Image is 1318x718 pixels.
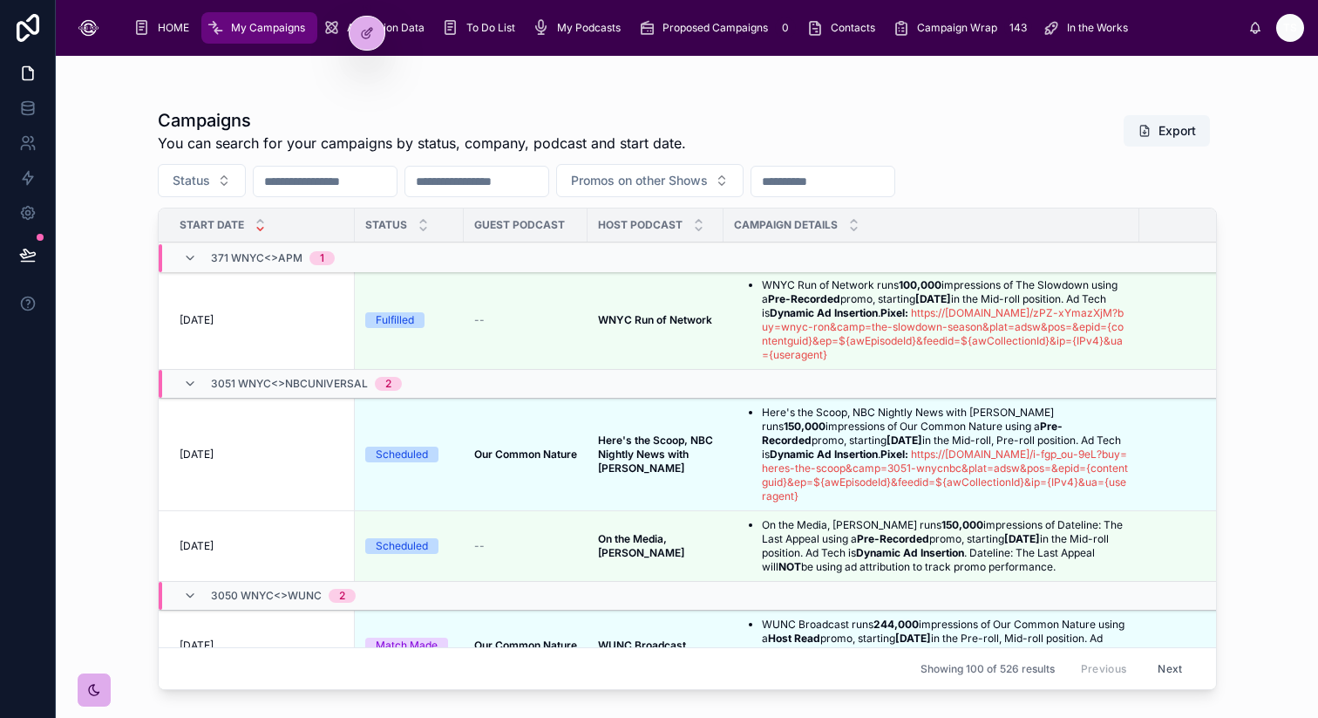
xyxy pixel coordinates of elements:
span: Status [173,172,210,189]
strong: NOT [778,560,801,573]
a: Fulfilled [365,312,453,328]
span: Showing 100 of 526 results [921,662,1055,676]
span: Campaign Details [734,218,838,232]
a: 150,000 [1139,448,1317,462]
a: [DATE] [180,639,344,653]
a: Attribution Data [317,12,437,44]
strong: Our Common Nature [474,639,577,652]
strong: WNYC Run of Network [598,313,712,326]
div: Scheduled [376,538,428,554]
div: Scheduled [376,447,428,462]
a: Contacts [801,12,887,44]
strong: Pixel: [880,448,908,461]
strong: Pre-Recorded [762,420,1063,447]
strong: Here's the Scoop, NBC Nightly News with [PERSON_NAME] [598,434,716,475]
span: Start Date [180,218,244,232]
a: Here's the Scoop, NBC Nightly News with [PERSON_NAME] runs150,000impressions of Our Common Nature... [734,406,1129,503]
div: 0 [775,17,796,38]
strong: 150,000 [941,518,983,531]
span: [DATE] [180,448,214,462]
a: On the Media, [PERSON_NAME] [598,532,713,560]
span: In the Works [1067,21,1128,35]
a: My Podcasts [527,12,633,44]
div: 1 [320,251,324,265]
h1: Campaigns [158,108,686,133]
li: WNYC Run of Network runs impressions of The Slowdown using a promo, starting in the Mid-roll posi... [762,278,1129,362]
a: [DATE] [180,539,344,553]
div: 2 [385,377,391,391]
a: 100,000 [1139,313,1317,327]
strong: Our Common Nature [474,448,577,461]
span: Status [365,218,407,232]
a: Campaign Wrap143 [887,12,1037,44]
span: HOME [158,21,189,35]
strong: Pre-Recorded [857,532,929,545]
div: 2 [339,589,345,603]
strong: Dynamic Ad Insertion [797,646,905,659]
a: Scheduled [365,538,453,554]
span: Host Podcast [598,218,683,232]
div: Match Made [376,638,438,653]
li: Here's the Scoop, NBC Nightly News with [PERSON_NAME] runs impressions of Our Common Nature using... [762,406,1129,503]
img: App logo [70,14,107,42]
a: In the Works [1037,12,1140,44]
a: Proposed Campaigns0 [633,12,801,44]
strong: WUNC Broadcast [598,639,686,652]
span: [DATE] [180,313,214,327]
a: WUNC Broadcast [598,639,713,653]
a: [DATE] [180,313,344,327]
a: WNYC Run of Network [598,313,713,327]
strong: On the Media, [PERSON_NAME] [598,532,684,559]
a: 150,000 [1139,539,1317,553]
a: My Campaigns [201,12,317,44]
span: My Podcasts [557,21,621,35]
a: -- [474,539,577,553]
button: Next [1145,655,1194,682]
a: 244,000 [1139,639,1317,653]
a: https://[DOMAIN_NAME]/zPZ-xYmazXjM?buy=wnyc-ron&camp=the-slowdown-season&plat=adsw&pos=&epid={con... [762,306,1124,361]
a: On the Media, [PERSON_NAME] runs150,000impressions of Dateline: The Last Appeal using aPre-Record... [734,518,1129,574]
span: 3050 WNYC<>WUNC [211,589,322,603]
a: -- [474,313,577,327]
strong: [DATE] [915,292,951,305]
strong: Dynamic Ad Insertion [856,546,964,559]
span: Campaign Wrap [917,21,997,35]
span: 3051 WNYC<>NBCUniversal [211,377,368,391]
button: Select Button [158,164,246,197]
a: WUNC Broadcast runs244,000impressions of Our Common Nature using aHost Readpromo, starting[DATE]i... [734,618,1129,674]
a: [DATE] [180,448,344,462]
strong: [DATE] [1004,532,1040,545]
strong: Pixel: [880,306,908,319]
span: 371 WNYC<>APM [211,251,302,265]
strong: Dynamic Ad Insertion [770,448,878,461]
strong: NOT [1032,646,1055,659]
a: Scheduled [365,447,453,462]
span: TS [1283,21,1297,35]
span: Attribution Data [347,21,425,35]
button: Export [1124,115,1210,147]
a: HOME [128,12,201,44]
div: scrollable content [121,9,1248,47]
strong: Host Read [768,632,820,645]
strong: [DATE] [895,632,931,645]
strong: Pre-Recorded [768,292,840,305]
span: My Campaigns [231,21,305,35]
a: Our Common Nature [474,639,577,653]
span: Proposed Campaigns [662,21,768,35]
a: https://[DOMAIN_NAME]/i-fgp_ou-9eL?buy=heres-the-scoop&camp=3051-wnycnbc&plat=adsw&pos=&epid={con... [762,448,1128,503]
div: 143 [1004,17,1032,38]
div: Fulfilled [376,312,414,328]
span: -- [474,313,485,327]
span: Contacts [831,21,875,35]
a: Match Made [365,638,453,653]
a: Our Common Nature [474,448,577,462]
li: WUNC Broadcast runs impressions of Our Common Nature using a promo, starting in the Pre-roll, Mid... [762,618,1129,674]
a: To Do List [437,12,527,44]
span: [DATE] [180,639,214,653]
span: Guest Podcast [474,218,565,232]
button: Select Button [556,164,744,197]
